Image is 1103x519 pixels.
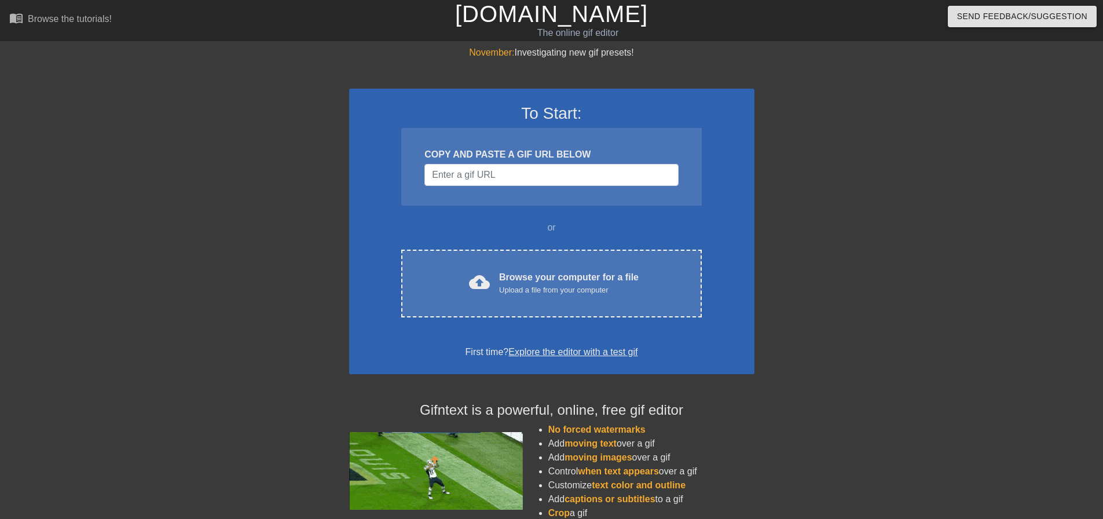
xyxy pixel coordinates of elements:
li: Add over a gif [548,451,754,465]
div: Browse your computer for a file [499,271,639,296]
span: No forced watermarks [548,425,646,434]
span: Send Feedback/Suggestion [957,9,1087,24]
div: Browse the tutorials! [28,14,112,24]
h3: To Start: [364,104,739,123]
span: moving text [565,438,617,448]
div: First time? [364,345,739,359]
li: Control over a gif [548,465,754,478]
button: Send Feedback/Suggestion [948,6,1097,27]
li: Add over a gif [548,437,754,451]
div: Investigating new gif presets! [349,46,754,60]
li: Add to a gif [548,492,754,506]
img: football_small.gif [349,432,523,510]
a: Explore the editor with a test gif [508,347,637,357]
span: captions or subtitles [565,494,655,504]
div: or [379,221,724,235]
span: when text appears [578,466,659,476]
h4: Gifntext is a powerful, online, free gif editor [349,402,754,419]
span: moving images [565,452,632,462]
span: November: [469,47,514,57]
input: Username [424,164,678,186]
li: Customize [548,478,754,492]
div: COPY AND PASTE A GIF URL BELOW [424,148,678,162]
span: cloud_upload [469,272,490,293]
span: Crop [548,508,570,518]
a: [DOMAIN_NAME] [455,1,648,27]
span: menu_book [9,11,23,25]
div: Upload a file from your computer [499,284,639,296]
span: text color and outline [592,480,686,490]
a: Browse the tutorials! [9,11,112,29]
div: The online gif editor [373,26,782,40]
